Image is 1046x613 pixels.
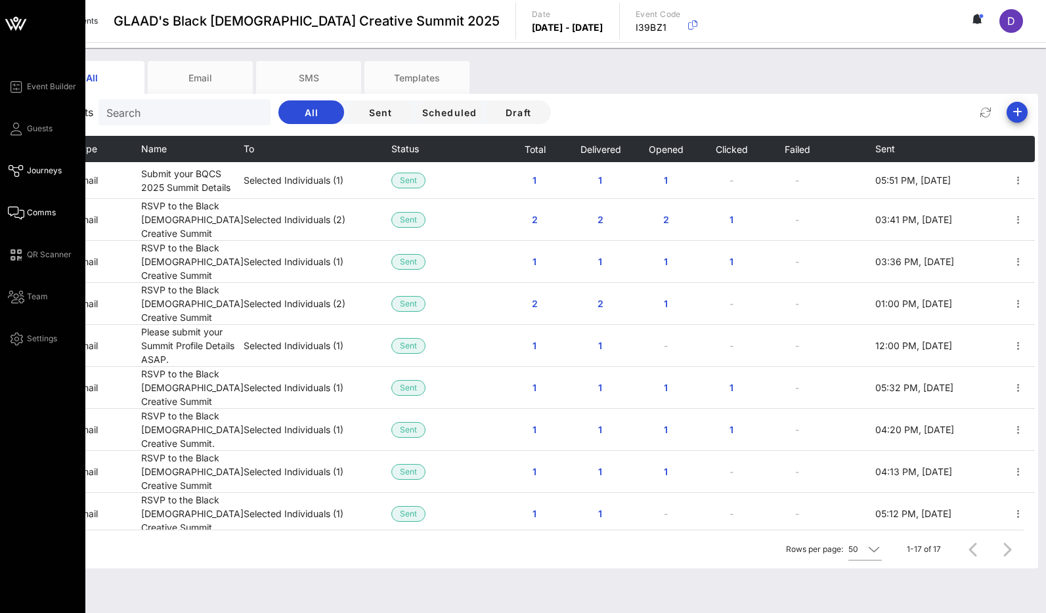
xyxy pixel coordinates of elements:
[358,107,403,118] span: Sent
[645,292,687,316] button: 1
[244,409,391,451] td: Selected Individuals (1)
[244,199,391,241] td: Selected Individuals (2)
[524,144,546,155] span: Total
[567,136,633,162] th: Delivered
[710,376,752,400] button: 1
[524,175,545,186] span: 1
[875,298,952,309] span: 01:00 PM, [DATE]
[8,205,56,221] a: Comms
[141,199,244,241] td: RSVP to the Black [DEMOGRAPHIC_DATA] Creative Summit
[400,423,417,437] span: Sent
[76,199,141,241] td: email
[141,367,244,409] td: RSVP to the Black [DEMOGRAPHIC_DATA] Creative Summit
[580,144,621,155] span: Delivered
[141,451,244,493] td: RSVP to the Black [DEMOGRAPHIC_DATA] Creative Summit
[39,61,144,94] div: All
[400,297,417,311] span: Sent
[579,334,621,358] button: 1
[786,530,882,568] div: Rows per page:
[710,250,752,274] button: 1
[8,121,53,137] a: Guests
[875,175,951,186] span: 05:51 PM, [DATE]
[580,136,621,162] button: Delivered
[400,255,417,269] span: Sent
[76,367,141,409] td: email
[590,382,611,393] span: 1
[141,162,244,199] td: Submit your BQCS 2025 Summit Details
[579,460,621,484] button: 1
[784,144,810,155] span: Failed
[633,136,699,162] th: Opened
[590,424,611,435] span: 1
[875,256,954,267] span: 03:36 PM, [DATE]
[645,460,687,484] button: 1
[524,382,545,393] span: 1
[513,208,556,232] button: 2
[524,424,545,435] span: 1
[141,283,244,325] td: RSVP to the Black [DEMOGRAPHIC_DATA] Creative Summit
[76,241,141,283] td: email
[524,340,545,351] span: 1
[784,136,810,162] button: Failed
[590,508,611,519] span: 1
[513,502,556,526] button: 1
[400,213,417,227] span: Sent
[27,291,48,303] span: Team
[721,424,742,435] span: 1
[875,382,953,393] span: 05:32 PM, [DATE]
[875,466,952,477] span: 04:13 PM, [DATE]
[579,502,621,526] button: 1
[256,61,361,94] div: SMS
[645,250,687,274] button: 1
[513,169,556,192] button: 1
[590,214,611,225] span: 2
[289,107,334,118] span: All
[244,143,254,154] span: To
[636,8,681,21] p: Event Code
[400,173,417,188] span: Sent
[76,162,141,199] td: email
[8,289,48,305] a: Team
[655,256,676,267] span: 1
[655,382,676,393] span: 1
[8,247,72,263] a: QR Scanner
[485,100,551,124] button: Draft
[244,136,391,162] th: To
[875,143,895,154] span: Sent
[645,418,687,442] button: 1
[579,418,621,442] button: 1
[645,169,687,192] button: 1
[278,100,344,124] button: All
[579,250,621,274] button: 1
[721,256,742,267] span: 1
[764,136,830,162] th: Failed
[655,466,676,477] span: 1
[244,162,391,199] td: Selected Individuals (1)
[400,339,417,353] span: Sent
[364,61,469,94] div: Templates
[496,107,540,118] span: Draft
[148,61,253,94] div: Email
[244,283,391,325] td: Selected Individuals (2)
[27,249,72,261] span: QR Scanner
[645,376,687,400] button: 1
[579,208,621,232] button: 2
[875,508,951,519] span: 05:12 PM, [DATE]
[141,493,244,535] td: RSVP to the Black [DEMOGRAPHIC_DATA] Creative Summit
[721,214,742,225] span: 1
[76,493,141,535] td: email
[721,382,742,393] span: 1
[532,21,603,34] p: [DATE] - [DATE]
[76,451,141,493] td: email
[579,169,621,192] button: 1
[8,331,57,347] a: Settings
[513,334,556,358] button: 1
[907,543,941,555] div: 1-17 of 17
[524,136,546,162] button: Total
[76,409,141,451] td: email
[244,451,391,493] td: Selected Individuals (1)
[76,283,141,325] td: email
[244,241,391,283] td: Selected Individuals (1)
[875,340,952,351] span: 12:00 PM, [DATE]
[524,256,545,267] span: 1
